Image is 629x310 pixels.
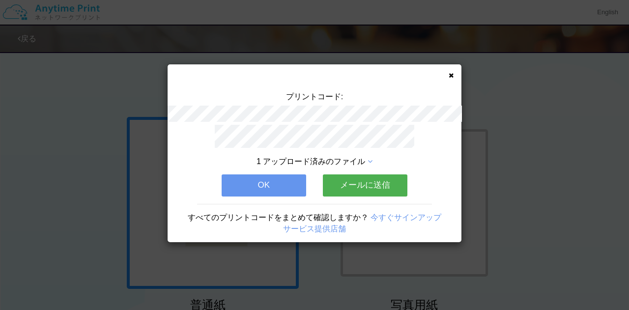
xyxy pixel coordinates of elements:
[222,174,306,196] button: OK
[323,174,407,196] button: メールに送信
[283,225,346,233] a: サービス提供店舗
[286,92,343,101] span: プリントコード:
[188,213,369,222] span: すべてのプリントコードをまとめて確認しますか？
[371,213,441,222] a: 今すぐサインアップ
[257,157,365,166] span: 1 アップロード済みのファイル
